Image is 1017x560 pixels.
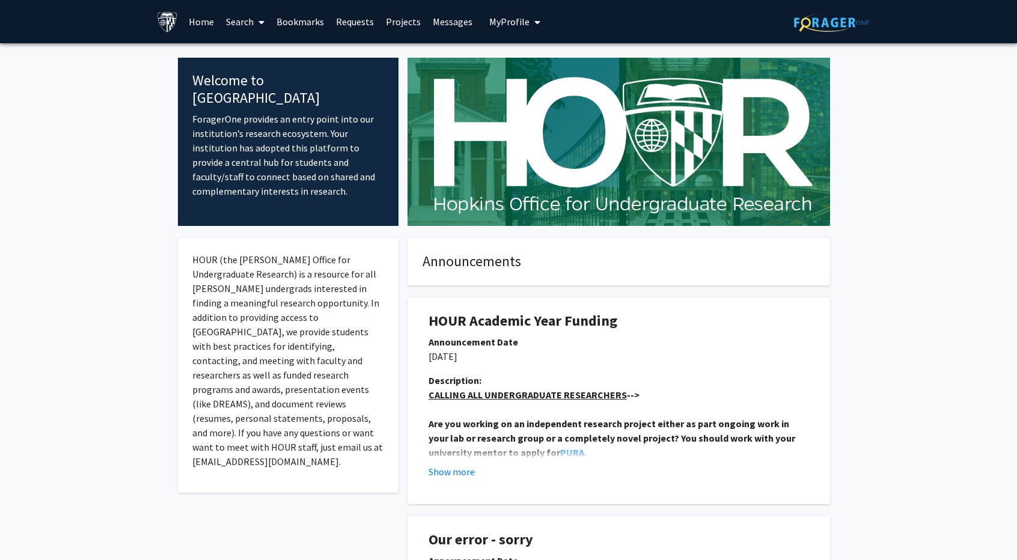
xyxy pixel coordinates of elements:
[429,464,475,479] button: Show more
[270,1,330,43] a: Bookmarks
[429,335,809,349] div: Announcement Date
[429,389,640,401] strong: -->
[157,11,178,32] img: Johns Hopkins University Logo
[192,112,384,198] p: ForagerOne provides an entry point into our institution’s research ecosystem. Your institution ha...
[794,13,869,32] img: ForagerOne Logo
[183,1,220,43] a: Home
[423,253,815,270] h4: Announcements
[9,506,51,551] iframe: Chat
[429,389,627,401] u: CALLING ALL UNDERGRADUATE RESEARCHERS
[429,349,809,364] p: [DATE]
[192,252,384,469] p: HOUR (the [PERSON_NAME] Office for Undergraduate Research) is a resource for all [PERSON_NAME] un...
[429,416,809,460] p: .
[489,16,530,28] span: My Profile
[192,72,384,107] h4: Welcome to [GEOGRAPHIC_DATA]
[429,373,809,388] div: Description:
[220,1,270,43] a: Search
[408,58,830,226] img: Cover Image
[330,1,380,43] a: Requests
[427,1,478,43] a: Messages
[429,312,809,330] h1: HOUR Academic Year Funding
[380,1,427,43] a: Projects
[429,531,809,549] h1: Our error - sorry
[560,446,584,458] a: PURA
[429,418,797,458] strong: Are you working on an independent research project either as part ongoing work in your lab or res...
